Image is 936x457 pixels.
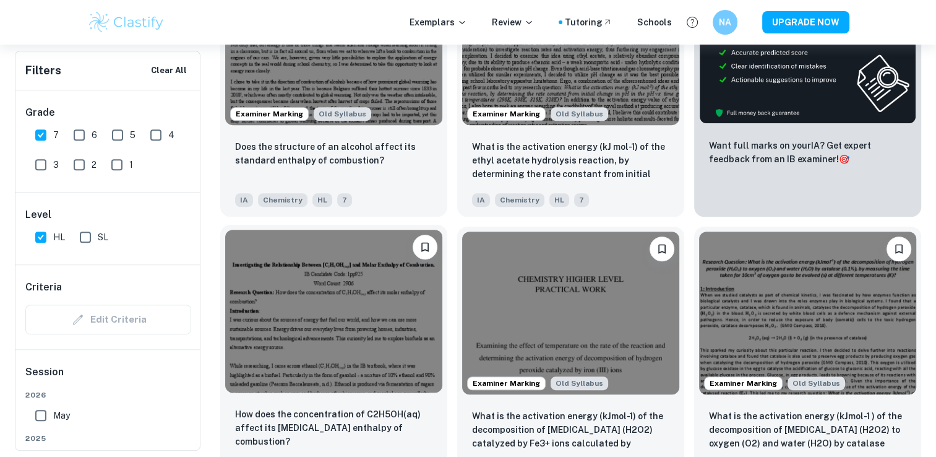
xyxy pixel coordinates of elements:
span: 7 [574,193,589,207]
h6: Filters [25,62,61,79]
img: Chemistry IA example thumbnail: What is the activation energy (kJmol-1) [462,232,679,394]
span: 🎯 [839,154,849,164]
span: Chemistry [495,193,544,207]
span: 1 [129,158,133,172]
a: Schools [637,15,672,29]
button: Bookmark [887,237,911,261]
span: Old Syllabus [314,107,371,121]
span: Old Syllabus [551,376,608,390]
span: 2025 [25,433,191,444]
div: Criteria filters are unavailable when searching by topic [25,305,191,334]
p: Does the structure of an alcohol affect its standard enthalpy of combustion? [235,140,432,167]
button: Help and Feedback [682,12,703,33]
button: Bookmark [650,237,674,261]
span: HL [549,193,569,207]
span: SL [98,230,108,244]
span: May [53,409,70,422]
span: IA [472,193,490,207]
h6: NA [718,15,732,29]
img: Chemistry IA example thumbnail: What is the activation energy (kJmol-1 ) [699,232,916,394]
p: What is the activation energy (kJ mol-1) of the ethyl acetate hydrolysis reaction, by determining... [472,140,669,182]
span: 2 [92,158,97,172]
span: Chemistry [258,193,307,207]
span: Examiner Marking [468,108,545,120]
span: 6 [92,128,97,142]
span: 7 [337,193,352,207]
span: 4 [168,128,174,142]
span: Examiner Marking [468,378,545,389]
p: What is the activation energy (kJmol-1 ) of the decomposition of hydrogen peroxide (H2O2) to oxyg... [709,409,906,451]
h6: Session [25,365,191,390]
img: Chemistry IA example thumbnail: How does the concentration of C2H5OH(aq) [225,230,442,393]
span: 5 [130,128,135,142]
span: Examiner Marking [705,378,782,389]
p: Want full marks on your IA ? Get expert feedback from an IB examiner! [709,139,906,166]
p: What is the activation energy (kJmol-1) of the decomposition of hydrogen peroxide (H2O2) catalyze... [472,409,669,451]
button: Clear All [148,61,190,80]
h6: Level [25,207,191,222]
p: How does the concentration of C2H5OH(aq) affect its molar enthalpy of combustion? [235,407,432,448]
span: Old Syllabus [788,376,845,390]
p: Review [492,15,534,29]
span: IA [235,193,253,207]
span: Examiner Marking [231,108,308,120]
button: Bookmark [413,235,437,259]
h6: Criteria [25,280,62,295]
div: Starting from the May 2025 session, the Chemistry IA requirements have changed. It's OK to refer ... [788,376,845,390]
a: Tutoring [565,15,612,29]
div: Starting from the May 2025 session, the Chemistry IA requirements have changed. It's OK to refer ... [551,376,608,390]
p: Exemplars [410,15,467,29]
img: Clastify logo [87,10,166,35]
button: UPGRADE NOW [762,11,849,33]
div: Starting from the May 2025 session, the Chemistry IA requirements have changed. It's OK to refer ... [551,107,608,121]
button: NA [713,10,737,35]
div: Starting from the May 2025 session, the Chemistry IA requirements have changed. It's OK to refer ... [314,107,371,121]
h6: Grade [25,105,191,120]
span: 7 [53,128,59,142]
span: HL [53,230,65,244]
span: HL [312,193,332,207]
span: Old Syllabus [551,107,608,121]
span: 3 [53,158,59,172]
span: 2026 [25,390,191,401]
